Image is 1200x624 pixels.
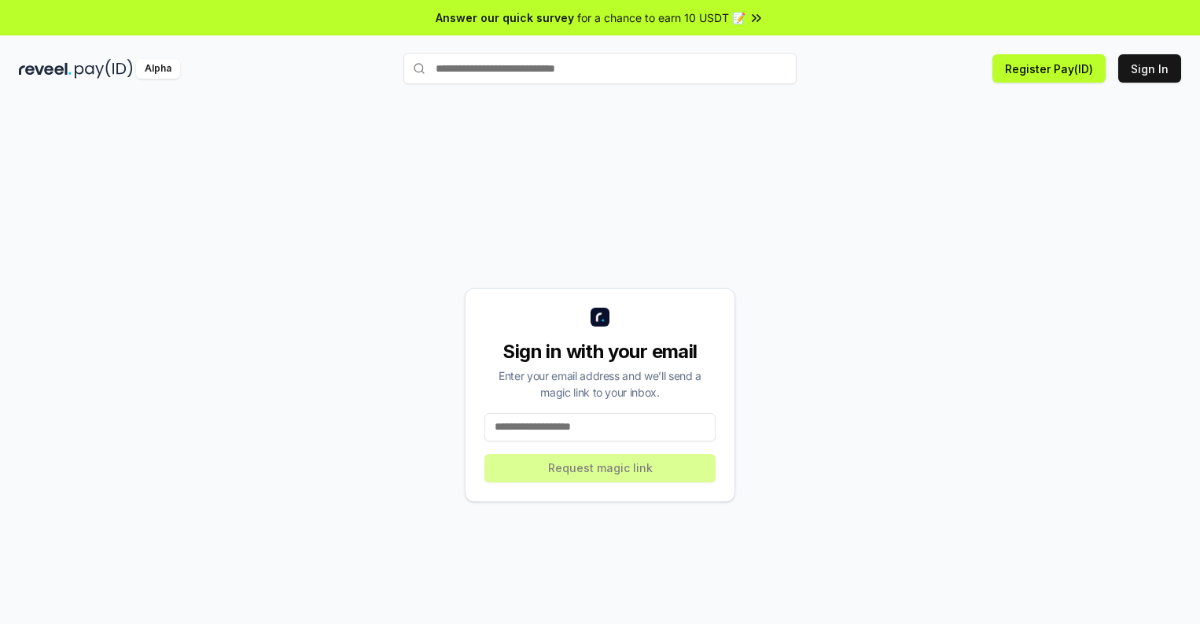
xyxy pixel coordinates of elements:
span: for a chance to earn 10 USDT 📝 [577,9,745,26]
div: Enter your email address and we’ll send a magic link to your inbox. [484,367,716,401]
div: Sign in with your email [484,339,716,364]
div: Alpha [136,59,180,79]
button: Register Pay(ID) [992,54,1106,83]
img: pay_id [75,59,133,79]
button: Sign In [1118,54,1181,83]
img: logo_small [591,308,609,327]
img: reveel_dark [19,59,72,79]
span: Answer our quick survey [436,9,574,26]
